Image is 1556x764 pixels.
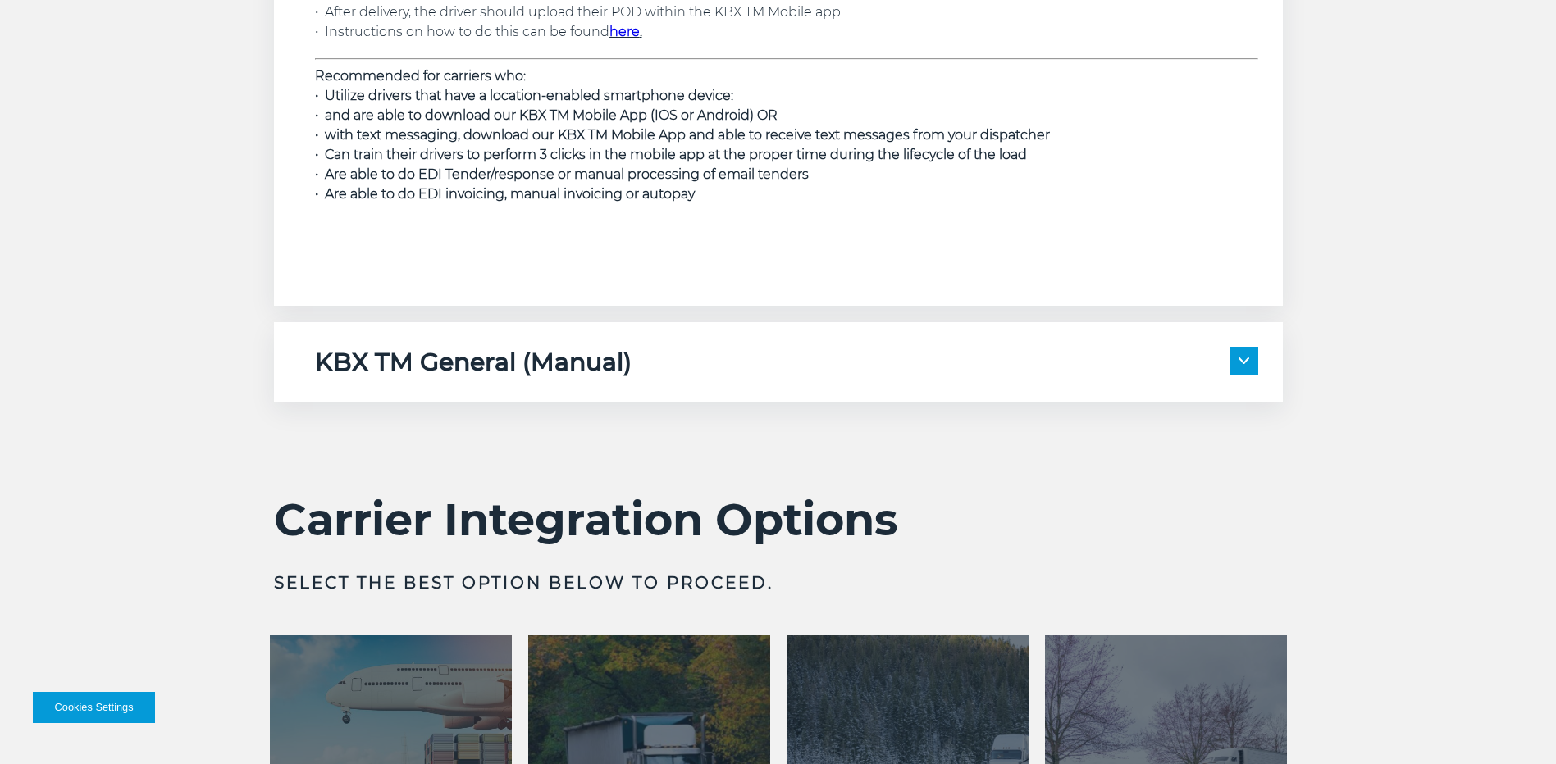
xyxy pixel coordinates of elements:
strong: Recommended for carriers who: [315,68,526,84]
strong: . [609,24,642,39]
img: arrow [1239,357,1249,364]
span: • Are able to do EDI Tender/response or manual processing of email tenders [315,166,809,182]
h3: Select the best option below to proceed. [274,571,1283,594]
a: here [609,24,640,39]
span: • Can train their drivers to perform 3 clicks in the mobile app at the proper time during the lif... [315,147,1027,162]
span: • Are able to do EDI invoicing, manual invoicing or autopay [315,186,695,202]
h5: KBX TM General (Manual) [315,347,632,378]
button: Cookies Settings [33,692,155,723]
span: • Utilize drivers that have a location-enabled smartphone device: • and are able to download our ... [315,88,1050,143]
h2: Carrier Integration Options [274,493,1283,547]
